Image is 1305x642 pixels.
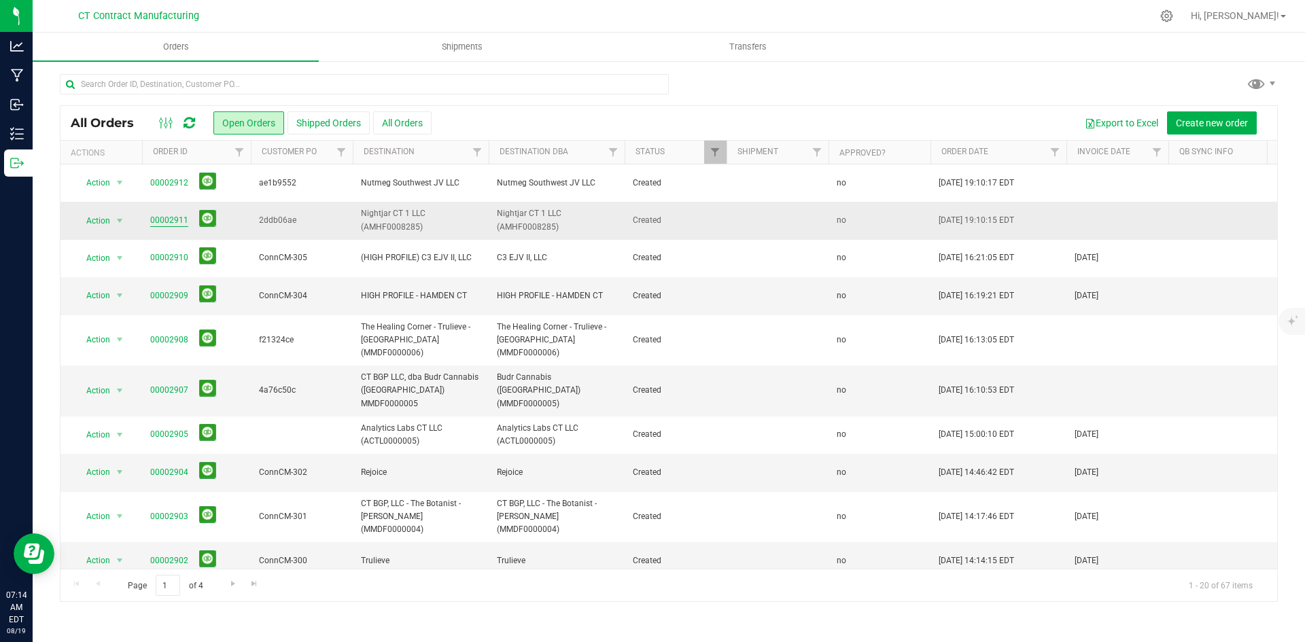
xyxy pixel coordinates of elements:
span: Shipments [423,41,501,53]
span: Created [633,289,718,302]
span: no [837,214,846,227]
span: Created [633,510,718,523]
span: [DATE] 14:17:46 EDT [939,510,1014,523]
span: Budr Cannabis ([GEOGRAPHIC_DATA]) (MMDF0000005) [497,371,616,410]
span: Action [74,381,111,400]
span: The Healing Corner - Trulieve - [GEOGRAPHIC_DATA] (MMDF0000006) [497,321,616,360]
a: Go to the next page [223,575,243,593]
span: Created [633,428,718,441]
inline-svg: Manufacturing [10,69,24,82]
span: Created [633,334,718,346]
span: no [837,251,846,264]
inline-svg: Outbound [10,156,24,170]
span: Action [74,330,111,349]
span: Action [74,173,111,192]
button: Create new order [1167,111,1257,135]
span: Nutmeg Southwest JV LLC [497,177,616,190]
p: 08/19 [6,626,27,636]
span: Orders [145,41,207,53]
span: Created [633,384,718,397]
span: select [111,463,128,482]
span: [DATE] 16:19:21 EDT [939,289,1014,302]
a: Order ID [153,147,188,156]
a: 00002912 [150,177,188,190]
a: Destination DBA [500,147,568,156]
span: Created [633,466,718,479]
span: Action [74,507,111,526]
a: 00002907 [150,384,188,397]
span: Nutmeg Southwest JV LLC [361,177,481,190]
a: QB Sync Info [1179,147,1233,156]
span: select [111,211,128,230]
a: Orders [33,33,319,61]
span: [DATE] 14:14:15 EDT [939,554,1014,567]
span: ConnCM-304 [259,289,345,302]
a: Filter [1146,141,1168,164]
a: Customer PO [262,147,317,156]
span: Analytics Labs CT LLC (ACTL0000005) [361,422,481,448]
span: [DATE] 14:46:42 EDT [939,466,1014,479]
iframe: Resource center [14,533,54,574]
span: HIGH PROFILE - HAMDEN CT [497,289,616,302]
a: Filter [806,141,829,164]
span: no [837,510,846,523]
span: [DATE] [1075,289,1098,302]
input: Search Order ID, Destination, Customer PO... [60,74,669,94]
span: Created [633,214,718,227]
span: select [111,286,128,305]
a: 00002905 [150,428,188,441]
a: Filter [1044,141,1066,164]
a: Filter [602,141,625,164]
a: 00002909 [150,289,188,302]
span: no [837,428,846,441]
span: Action [74,286,111,305]
span: [DATE] 16:13:05 EDT [939,334,1014,346]
span: The Healing Corner - Trulieve - [GEOGRAPHIC_DATA] (MMDF0000006) [361,321,481,360]
span: ConnCM-301 [259,510,345,523]
span: Trulieve [497,554,616,567]
span: 1 - 20 of 67 items [1178,575,1264,595]
a: Shipments [319,33,605,61]
a: 00002911 [150,214,188,227]
inline-svg: Analytics [10,39,24,53]
button: All Orders [373,111,432,135]
span: Rejoice [497,466,616,479]
span: Create new order [1176,118,1248,128]
span: Rejoice [361,466,481,479]
input: 1 [156,575,180,596]
span: ae1b9552 [259,177,345,190]
span: Action [74,463,111,482]
a: 00002904 [150,466,188,479]
span: CT BGP LLC, dba Budr Cannabis ([GEOGRAPHIC_DATA]) MMDF0000005 [361,371,481,410]
div: Manage settings [1158,10,1175,22]
span: [DATE] 16:21:05 EDT [939,251,1014,264]
span: CT BGP, LLC - The Botanist - [PERSON_NAME] (MMDF0000004) [497,497,616,537]
span: Nightjar CT 1 LLC (AMHF0008285) [361,207,481,233]
button: Shipped Orders [288,111,370,135]
span: [DATE] 16:10:53 EDT [939,384,1014,397]
a: Filter [228,141,251,164]
a: Order Date [941,147,988,156]
span: no [837,554,846,567]
inline-svg: Inventory [10,127,24,141]
span: C3 EJV II, LLC [497,251,616,264]
span: Action [74,249,111,268]
span: select [111,551,128,570]
span: Page of 4 [116,575,214,596]
span: no [837,334,846,346]
span: no [837,289,846,302]
span: Action [74,425,111,444]
span: Created [633,554,718,567]
span: Nightjar CT 1 LLC (AMHF0008285) [497,207,616,233]
span: [DATE] [1075,466,1098,479]
span: [DATE] [1075,251,1098,264]
span: select [111,173,128,192]
span: [DATE] [1075,428,1098,441]
a: Go to the last page [245,575,264,593]
span: 4a76c50c [259,384,345,397]
span: no [837,466,846,479]
a: Transfers [605,33,891,61]
span: CT Contract Manufacturing [78,10,199,22]
span: Analytics Labs CT LLC (ACTL0000005) [497,422,616,448]
span: 2ddb06ae [259,214,345,227]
